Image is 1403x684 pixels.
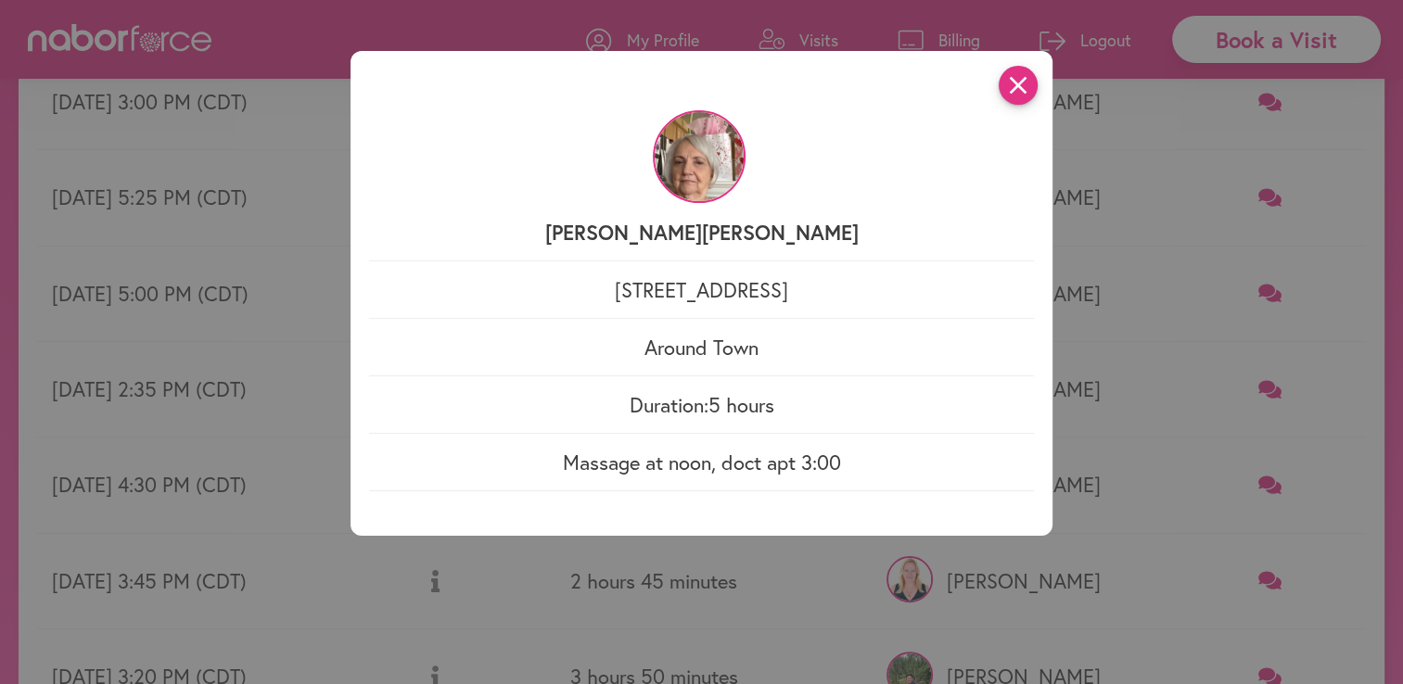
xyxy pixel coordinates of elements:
[369,219,1034,246] p: [PERSON_NAME] [PERSON_NAME]
[999,66,1038,105] i: close
[369,334,1034,361] p: Around Town
[369,276,1034,303] p: [STREET_ADDRESS]
[369,449,1034,475] p: Massage at noon, doct apt 3:00
[369,391,1034,418] p: Duration: 5 hours
[653,110,746,203] img: bVeF9IDuSKKKgzjdRHcl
